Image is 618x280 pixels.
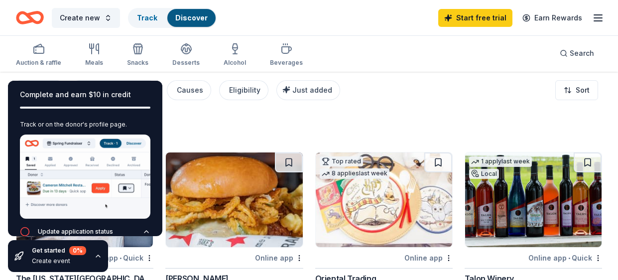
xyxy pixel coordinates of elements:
[568,254,570,262] span: •
[320,168,389,179] div: 8 applies last week
[528,252,602,264] div: Online app Quick
[576,84,590,96] span: Sort
[465,152,602,247] img: Image for Talon Winery
[166,152,302,247] img: Image for Drake's
[16,59,61,67] div: Auction & raffle
[224,39,246,72] button: Alcohol
[16,6,44,29] a: Home
[20,109,150,227] div: Start an application
[69,246,86,255] div: 0 %
[219,80,268,100] button: Eligibility
[32,257,86,265] div: Create event
[177,84,203,96] div: Causes
[224,59,246,67] div: Alcohol
[127,39,148,72] button: Snacks
[85,59,103,67] div: Meals
[292,86,332,94] span: Just added
[316,152,452,247] img: Image for Oriental Trading
[32,246,86,255] div: Get started
[229,84,260,96] div: Eligibility
[552,43,602,63] button: Search
[52,8,120,28] button: Create new
[270,59,303,67] div: Beverages
[172,39,200,72] button: Desserts
[276,80,340,100] button: Just added
[20,89,150,101] div: Complete and earn $10 in credit
[175,13,208,22] a: Discover
[20,113,150,129] div: Apply to a donor with the apply button on Track or on the donor's profile page.
[270,39,303,72] button: Beverages
[516,9,588,27] a: Earn Rewards
[137,13,157,22] a: Track
[20,227,150,243] button: Update application status
[167,80,211,100] button: Causes
[555,80,598,100] button: Sort
[128,8,217,28] button: TrackDiscover
[255,252,303,264] div: Online app
[85,39,103,72] button: Meals
[127,59,148,67] div: Snacks
[469,156,532,167] div: 1 apply last week
[469,169,499,179] div: Local
[404,252,453,264] div: Online app
[16,39,61,72] button: Auction & raffle
[320,156,363,166] div: Top rated
[38,228,113,236] div: Update application status
[438,9,512,27] a: Start free trial
[172,59,200,67] div: Desserts
[570,47,594,59] span: Search
[60,12,100,24] span: Create new
[20,135,150,219] img: Apply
